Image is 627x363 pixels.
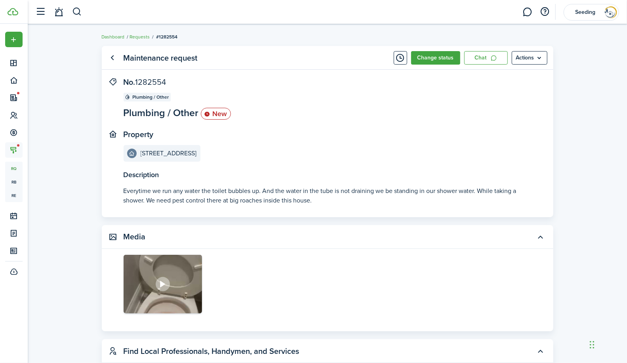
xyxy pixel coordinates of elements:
[587,325,627,363] iframe: To enrich screen reader interactions, please activate Accessibility in Grammarly extension settings
[141,150,197,157] e-details-info-title: [STREET_ADDRESS]
[201,108,231,120] status: New
[8,8,18,15] img: TenantCloud
[102,33,125,40] a: Dashboard
[135,76,166,88] span: 1282554
[534,230,547,244] button: Toggle accordion
[411,51,460,65] button: Change status
[51,2,67,22] a: Notifications
[124,53,198,63] panel-main-title: Maintenance request
[124,232,146,241] panel-main-title: Media
[130,33,150,40] a: Requests
[538,5,552,19] button: Open resource center
[394,51,407,65] button: Timeline
[133,94,169,101] span: Plumbing / Other
[124,186,532,205] see-more: Everytime we run any water the toilet bubbles up. And the water in the tube is not draining we be...
[520,2,535,22] a: Messaging
[5,175,23,189] a: rb
[106,51,119,65] a: Go back
[5,189,23,202] a: re
[5,162,23,175] a: rq
[124,170,532,180] panel-main-title: Description
[124,105,231,120] panel-main-description: Plumbing / Other
[534,344,547,358] button: Toggle accordion
[124,130,154,139] panel-main-title: Property
[604,6,617,19] img: Seeding
[587,325,627,363] div: Chat Widget
[590,333,595,357] div: Drag
[124,347,299,356] panel-main-title: Find Local Professionals, Handymen, and Services
[156,33,178,40] span: #1282554
[5,32,23,47] button: Open menu
[124,78,166,87] panel-main-title: No.
[464,51,508,65] a: Chat
[512,51,547,65] button: Actions
[102,257,553,332] panel-main-body: Toggle accordion
[72,5,82,19] button: Search
[570,10,601,15] span: Seeding
[33,4,48,19] button: Open sidebar
[124,255,202,314] img: Video preview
